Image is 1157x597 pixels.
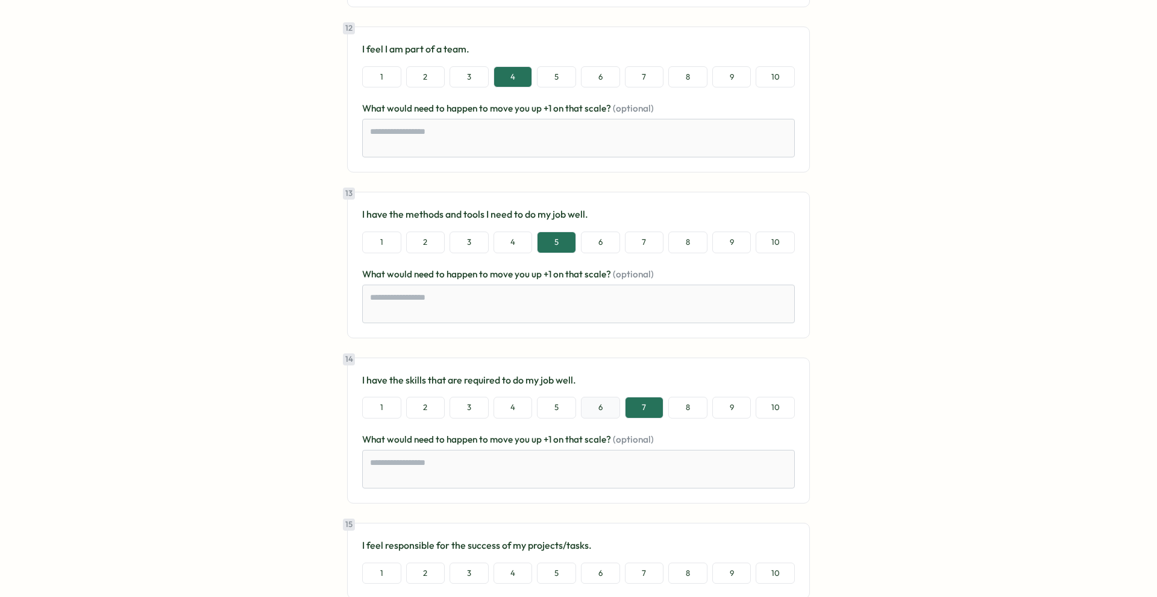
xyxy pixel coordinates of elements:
[362,207,795,222] p: I have the methods and tools I need to do my job well.
[406,232,445,253] button: 2
[581,66,620,88] button: 6
[414,268,436,280] span: need
[362,103,387,114] span: What
[436,103,447,114] span: to
[450,563,489,584] button: 3
[450,232,489,253] button: 3
[447,103,479,114] span: happen
[406,66,445,88] button: 2
[553,268,565,280] span: on
[613,434,654,445] span: (optional)
[387,103,414,114] span: would
[343,353,355,365] div: 14
[362,434,387,445] span: What
[490,103,515,114] span: move
[406,397,445,419] button: 2
[613,268,654,280] span: (optional)
[553,434,565,445] span: on
[625,397,664,419] button: 7
[668,563,707,584] button: 8
[712,397,751,419] button: 9
[613,103,654,114] span: (optional)
[531,103,544,114] span: up
[450,397,489,419] button: 3
[362,268,387,280] span: What
[479,103,490,114] span: to
[479,434,490,445] span: to
[756,232,795,253] button: 10
[537,397,576,419] button: 5
[447,268,479,280] span: happen
[581,232,620,253] button: 6
[668,66,707,88] button: 8
[565,103,585,114] span: that
[581,397,620,419] button: 6
[515,103,531,114] span: you
[343,22,355,34] div: 12
[712,232,751,253] button: 9
[585,268,613,280] span: scale?
[585,103,613,114] span: scale?
[537,66,576,88] button: 5
[553,103,565,114] span: on
[625,563,664,584] button: 7
[712,563,751,584] button: 9
[756,66,795,88] button: 10
[414,434,436,445] span: need
[565,268,585,280] span: that
[756,397,795,419] button: 10
[362,538,795,553] p: I feel responsible for the success of my projects/tasks.
[414,103,436,114] span: need
[585,434,613,445] span: scale?
[343,519,355,531] div: 15
[565,434,585,445] span: that
[362,66,401,88] button: 1
[537,563,576,584] button: 5
[387,434,414,445] span: would
[531,268,544,280] span: up
[668,397,707,419] button: 8
[362,397,401,419] button: 1
[343,188,355,200] div: 13
[362,563,401,584] button: 1
[436,434,447,445] span: to
[544,103,553,114] span: +1
[494,232,533,253] button: 4
[544,434,553,445] span: +1
[490,268,515,280] span: move
[625,232,664,253] button: 7
[494,563,533,584] button: 4
[494,397,533,419] button: 4
[544,268,553,280] span: +1
[756,563,795,584] button: 10
[668,232,707,253] button: 8
[494,66,533,88] button: 4
[436,268,447,280] span: to
[515,268,531,280] span: you
[387,268,414,280] span: would
[625,66,664,88] button: 7
[447,434,479,445] span: happen
[362,373,795,388] p: I have the skills that are required to do my job well.
[490,434,515,445] span: move
[362,232,401,253] button: 1
[712,66,751,88] button: 9
[537,232,576,253] button: 5
[515,434,531,445] span: you
[479,268,490,280] span: to
[581,563,620,584] button: 6
[531,434,544,445] span: up
[450,66,489,88] button: 3
[362,42,795,57] p: I feel I am part of a team.
[406,563,445,584] button: 2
